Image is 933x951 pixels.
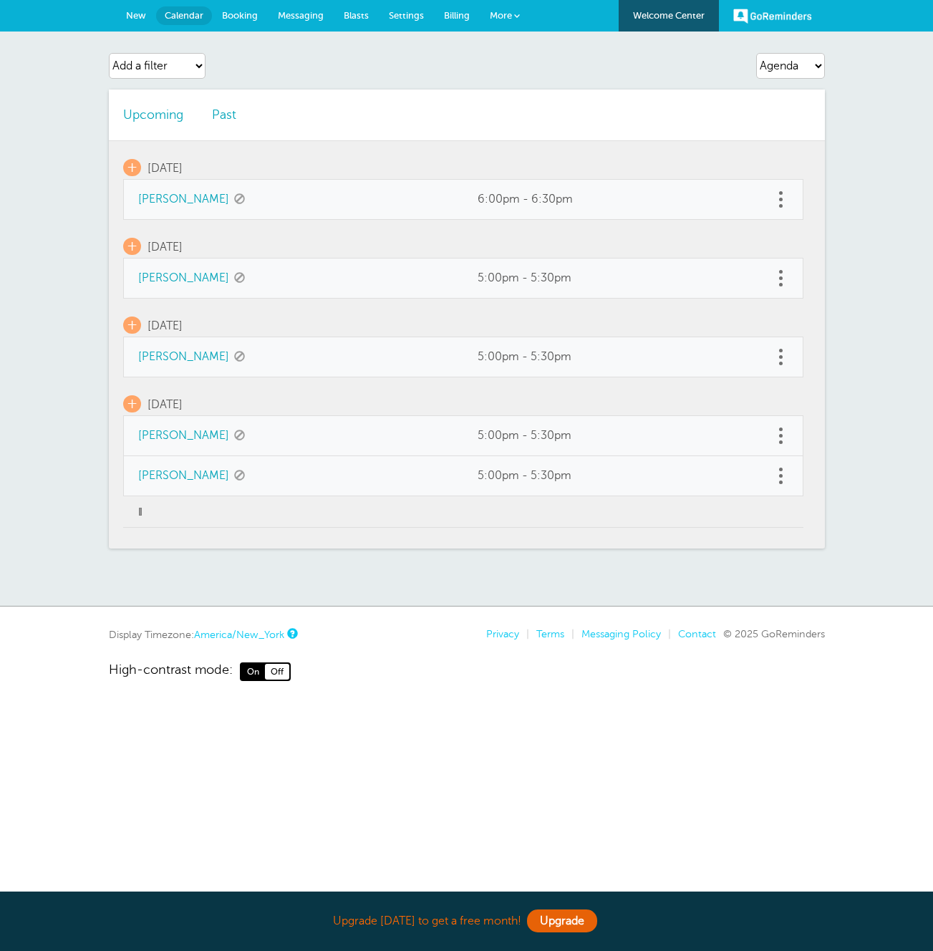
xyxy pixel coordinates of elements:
a: Upgrade [527,909,597,932]
a: Terms [536,628,564,639]
a: [PERSON_NAME] [138,193,229,206]
span: © 2025 GoReminders [723,628,825,639]
span: High-contrast mode: [109,662,233,681]
span: More [490,10,512,21]
a: + [DATE] [123,159,183,176]
span: The reminder type is set to None for this appointment. (You can hide these icons under Settings >... [232,351,245,360]
td: 5:00pm - 5:30pm [463,259,773,299]
li: | [661,628,671,640]
span: [DATE] [148,162,183,175]
td: 5:00pm - 5:30pm [463,456,773,496]
a: + [DATE] [123,238,183,255]
div: Upgrade [DATE] to get a free month! [109,906,825,937]
a: Calendar [156,6,212,25]
span: [DATE] [148,398,183,411]
span: Messaging [278,10,324,21]
span: New [126,10,146,21]
a: Contact [678,628,716,639]
a: High-contrast mode: On Off [109,662,825,681]
a: This is the timezone being used to display dates and times to you on this device. Click the timez... [287,629,296,638]
span: On [241,664,265,680]
span: + [123,238,141,255]
a: Privacy [486,628,519,639]
span: The reminder type is set to None for this appointment. (You can hide these icons under Settings >... [232,470,245,479]
a: + [DATE] [123,317,183,334]
td: 5:00pm - 5:30pm [463,416,773,456]
span: [DATE] [148,319,183,332]
td: 5:00pm - 5:30pm [463,337,773,377]
td: 6:00pm - 6:30pm [463,180,773,220]
a: [PERSON_NAME] [138,271,229,284]
span: The reminder type is set to None for this appointment. (You can hide these icons under Settings >... [232,430,245,439]
span: Blasts [344,10,369,21]
a: Past [212,107,236,122]
a: [PERSON_NAME] [138,350,229,363]
li: | [564,628,574,640]
span: Calendar [165,10,203,21]
a: [PERSON_NAME] [138,429,229,442]
span: + [123,395,141,412]
a: Upcoming [123,107,183,122]
a: [PERSON_NAME] [138,469,229,482]
span: + [123,317,141,334]
span: Booking [222,10,258,21]
span: Settings [389,10,424,21]
div: Display Timezone: [109,628,296,641]
a: + [DATE] [123,395,183,412]
span: The reminder type is set to None for this appointment. (You can hide these icons under Settings >... [232,193,245,203]
li: | [519,628,529,640]
a: Messaging Policy [581,628,661,639]
a: America/New_York [194,629,284,640]
span: + [123,159,141,176]
span: Off [265,664,289,680]
span: The reminder type is set to None for this appointment. (You can hide these icons under Settings >... [232,272,245,281]
span: Billing [444,10,470,21]
span: [DATE] [148,241,183,254]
